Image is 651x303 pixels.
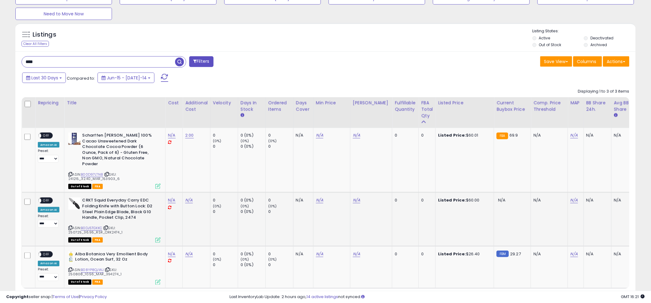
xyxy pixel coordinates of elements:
span: | SKU: 250808_10.56_MAR_394274_1 [68,268,122,277]
span: OFF [41,133,51,138]
a: N/A [353,132,360,138]
div: N/A [533,251,563,257]
div: 0 [213,144,238,149]
a: N/A [570,197,578,203]
div: Last InventoryLab Update: 2 hours ago, not synced. [230,294,645,300]
b: CRKT Squid Everyday Carry EDC Folding Knife with Button Lock: D2 Steel Plain Edge Blade, Black G1... [82,197,157,222]
label: Active [539,35,550,41]
button: Actions [603,56,629,67]
span: Columns [577,58,597,65]
div: 0 [268,251,293,257]
button: Save View [540,56,572,67]
div: N/A [296,251,309,257]
div: 0 [421,251,431,257]
div: ASIN: [68,197,161,242]
div: 0 [268,262,293,268]
div: Velocity [213,100,235,106]
div: seller snap | | [6,294,107,300]
div: Listed Price [438,100,491,106]
div: N/A [586,133,607,138]
small: (0%) [213,204,222,209]
img: 515WsIPtUtL._SL40_.jpg [68,133,81,145]
div: Days In Stock [241,100,263,113]
a: N/A [353,251,360,257]
a: B00D97LTN8 [81,172,103,177]
a: N/A [570,251,578,257]
div: 0 [421,133,431,138]
div: N/A [614,197,634,203]
small: FBM [497,251,509,257]
div: 0 (0%) [241,262,266,268]
div: N/A [586,197,607,203]
div: 0 [395,251,414,257]
div: N/A [296,133,309,138]
div: 0 (0%) [241,197,266,203]
a: N/A [570,132,578,138]
div: 0 (0%) [241,144,266,149]
img: 31L1yEPv+5S._SL40_.jpg [68,251,74,264]
div: ASIN: [68,133,161,188]
a: B0DJ5TGXKC [81,225,102,231]
span: | SKU: 241215_32.40_MAR_153903_6 [68,172,120,181]
p: Listing States: [533,28,636,34]
div: Comp. Price Threshold [533,100,565,113]
span: All listings that are currently out of stock and unavailable for purchase on Amazon [68,280,91,285]
div: Title [67,100,163,106]
div: MAP [570,100,581,106]
button: Last 30 Days [22,73,66,83]
small: (0%) [213,138,222,143]
span: All listings that are currently out of stock and unavailable for purchase on Amazon [68,184,91,189]
div: N/A [614,251,634,257]
a: N/A [353,197,360,203]
span: FBA [92,280,103,285]
div: Min Price [316,100,348,106]
small: FBA [497,133,508,139]
span: OFF [41,198,51,203]
div: Days Cover [296,100,311,113]
button: Filters [189,56,213,67]
small: Days In Stock. [241,113,244,118]
div: Clear All Filters [22,41,49,47]
div: 0 (0%) [241,251,266,257]
button: Columns [573,56,602,67]
a: N/A [168,197,175,203]
a: N/A [316,197,323,203]
div: Additional Cost [185,100,208,113]
div: Displaying 1 to 3 of 3 items [578,89,629,94]
span: Last 30 Days [31,75,58,81]
span: N/A [498,197,505,203]
a: 2.00 [185,132,194,138]
div: [PERSON_NAME] [353,100,389,106]
img: 31TVWSViRNL._SL40_.jpg [68,197,81,210]
a: N/A [316,251,323,257]
div: 0 [421,197,431,203]
b: Listed Price: [438,197,466,203]
b: Scharffen [PERSON_NAME] 100% Cacao Unsweetened Dark Chocolate Cocoa Powder (6 Ounce, Pack of 6) -... [82,133,157,168]
div: Avg BB Share [614,100,637,113]
span: 2025-08-14 16:21 GMT [621,294,645,300]
span: Compared to: [67,75,95,81]
div: N/A [296,197,309,203]
small: (0%) [241,257,249,262]
span: Jun-15 - [DATE]-14 [107,75,147,81]
small: (0%) [268,257,277,262]
div: 0 [213,251,238,257]
div: Amazon AI [38,142,59,148]
div: Preset: [38,214,59,228]
div: ASIN: [68,251,161,284]
span: FBA [92,237,103,243]
b: Listed Price: [438,132,466,138]
div: Fulfillable Quantity [395,100,416,113]
span: 29.27 [510,251,521,257]
div: Current Buybox Price [497,100,528,113]
small: (0%) [213,257,222,262]
div: Cost [168,100,180,106]
label: Out of Stock [539,42,561,47]
button: Need to Move Now [15,8,112,20]
small: (0%) [241,138,249,143]
div: 0 (0%) [241,133,266,138]
span: FBA [92,184,103,189]
label: Archived [590,42,607,47]
a: 14 active listings [307,294,338,300]
small: (0%) [268,204,277,209]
